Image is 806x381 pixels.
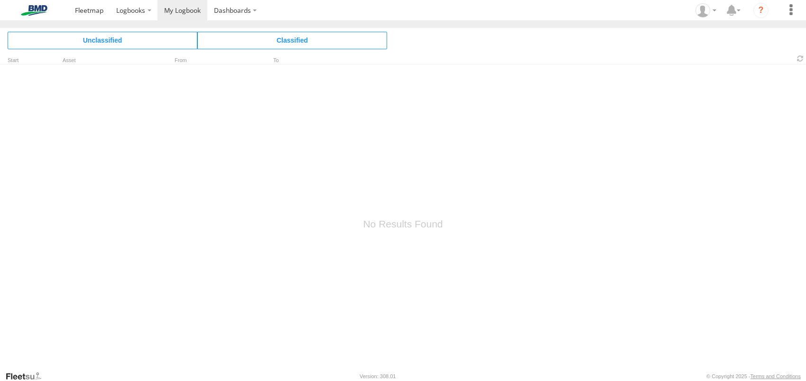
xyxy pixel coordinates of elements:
[706,373,801,379] div: © Copyright 2025 -
[795,54,806,63] span: Refresh
[8,32,197,49] span: Click to view Unclassified Trips
[161,58,256,63] div: From
[750,373,801,379] a: Terms and Conditions
[5,372,49,381] a: Visit our Website
[753,3,769,18] i: ?
[63,58,157,63] div: Asset
[9,5,59,16] img: bmd-logo.svg
[360,373,396,379] div: Version: 308.01
[260,58,355,63] div: To
[197,32,387,49] span: Click to view Classified Trips
[8,58,36,63] div: Click to Sort
[692,3,720,18] div: Ali Farhat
